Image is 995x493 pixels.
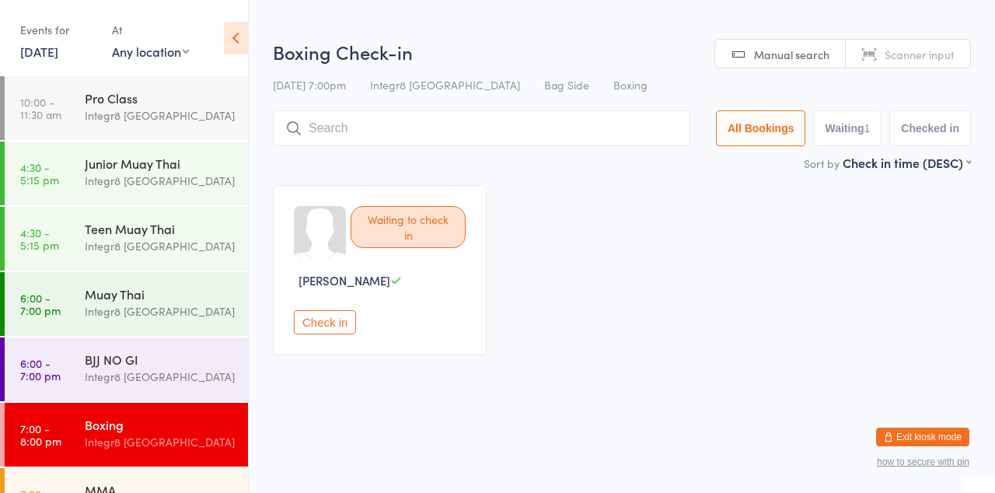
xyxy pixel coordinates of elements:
[754,47,829,62] span: Manual search
[85,107,235,124] div: Integr8 [GEOGRAPHIC_DATA]
[370,77,520,93] span: Integr8 [GEOGRAPHIC_DATA]
[85,285,235,302] div: Muay Thai
[294,310,356,334] button: Check in
[85,237,235,255] div: Integr8 [GEOGRAPHIC_DATA]
[85,433,235,451] div: Integr8 [GEOGRAPHIC_DATA]
[20,422,61,447] time: 7:00 - 8:00 pm
[613,77,648,93] span: Boxing
[20,161,59,186] time: 4:30 - 5:15 pm
[885,47,955,62] span: Scanner input
[5,76,248,140] a: 10:00 -11:30 amPro ClassIntegr8 [GEOGRAPHIC_DATA]
[85,368,235,386] div: Integr8 [GEOGRAPHIC_DATA]
[889,110,971,146] button: Checked in
[716,110,806,146] button: All Bookings
[85,172,235,190] div: Integr8 [GEOGRAPHIC_DATA]
[20,96,61,121] time: 10:00 - 11:30 am
[85,351,235,368] div: BJJ NO GI
[5,337,248,401] a: 6:00 -7:00 pmBJJ NO GIIntegr8 [GEOGRAPHIC_DATA]
[5,403,248,467] a: 7:00 -8:00 pmBoxingIntegr8 [GEOGRAPHIC_DATA]
[273,77,346,93] span: [DATE] 7:00pm
[813,110,882,146] button: Waiting1
[273,110,690,146] input: Search
[5,142,248,205] a: 4:30 -5:15 pmJunior Muay ThaiIntegr8 [GEOGRAPHIC_DATA]
[85,220,235,237] div: Teen Muay Thai
[20,226,59,251] time: 4:30 - 5:15 pm
[20,357,61,382] time: 6:00 - 7:00 pm
[5,207,248,271] a: 4:30 -5:15 pmTeen Muay ThaiIntegr8 [GEOGRAPHIC_DATA]
[864,122,871,135] div: 1
[85,416,235,433] div: Boxing
[351,206,466,248] div: Waiting to check in
[20,43,58,60] a: [DATE]
[20,292,61,316] time: 6:00 - 7:00 pm
[273,39,971,65] h2: Boxing Check-in
[298,272,390,288] span: [PERSON_NAME]
[876,428,969,446] button: Exit kiosk mode
[85,155,235,172] div: Junior Muay Thai
[85,302,235,320] div: Integr8 [GEOGRAPHIC_DATA]
[85,89,235,107] div: Pro Class
[112,43,189,60] div: Any location
[112,17,189,43] div: At
[544,77,589,93] span: Bag Side
[804,156,840,171] label: Sort by
[877,456,969,467] button: how to secure with pin
[20,17,96,43] div: Events for
[5,272,248,336] a: 6:00 -7:00 pmMuay ThaiIntegr8 [GEOGRAPHIC_DATA]
[843,154,971,171] div: Check in time (DESC)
